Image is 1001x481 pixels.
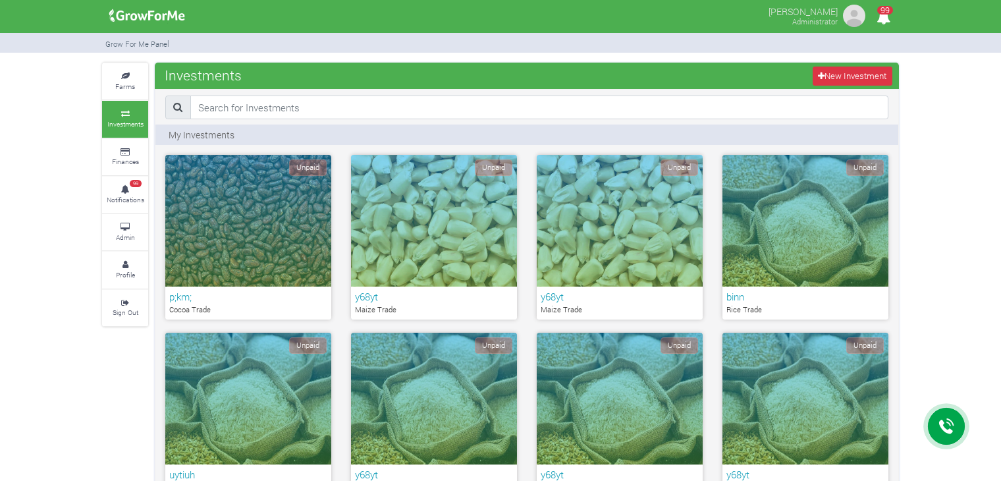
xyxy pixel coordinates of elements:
[846,337,884,354] span: Unpaid
[115,82,135,91] small: Farms
[841,3,867,29] img: growforme image
[116,233,135,242] small: Admin
[102,214,148,250] a: Admin
[726,304,884,316] p: Rice Trade
[116,270,135,279] small: Profile
[661,337,698,354] span: Unpaid
[102,177,148,213] a: 99 Notifications
[102,252,148,288] a: Profile
[112,157,139,166] small: Finances
[169,128,234,142] p: My Investments
[871,13,896,25] a: 99
[871,3,896,32] i: Notifications
[169,468,327,480] h6: uytiuh
[351,155,517,320] a: Unpaid y68yt Maize Trade
[102,290,148,326] a: Sign Out
[169,291,327,302] h6: p;km;
[102,101,148,137] a: Investments
[130,180,142,188] span: 99
[289,337,327,354] span: Unpaid
[726,291,884,302] h6: binn
[726,468,884,480] h6: y68yt
[105,39,169,49] small: Grow For Me Panel
[537,155,703,320] a: Unpaid y68yt Maize Trade
[355,291,513,302] h6: y68yt
[355,304,513,316] p: Maize Trade
[475,159,512,176] span: Unpaid
[107,119,144,128] small: Investments
[113,308,138,317] small: Sign Out
[541,304,699,316] p: Maize Trade
[169,304,327,316] p: Cocoa Trade
[289,159,327,176] span: Unpaid
[722,155,888,320] a: Unpaid binn Rice Trade
[541,468,699,480] h6: y68yt
[107,195,144,204] small: Notifications
[102,63,148,99] a: Farms
[813,67,892,86] a: New Investment
[105,3,190,29] img: growforme image
[661,159,698,176] span: Unpaid
[475,337,512,354] span: Unpaid
[541,291,699,302] h6: y68yt
[792,16,838,26] small: Administrator
[102,139,148,175] a: Finances
[161,62,245,88] span: Investments
[190,96,888,119] input: Search for Investments
[165,155,331,320] a: Unpaid p;km; Cocoa Trade
[877,6,893,14] span: 99
[846,159,884,176] span: Unpaid
[769,3,838,18] p: [PERSON_NAME]
[355,468,513,480] h6: y68yt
